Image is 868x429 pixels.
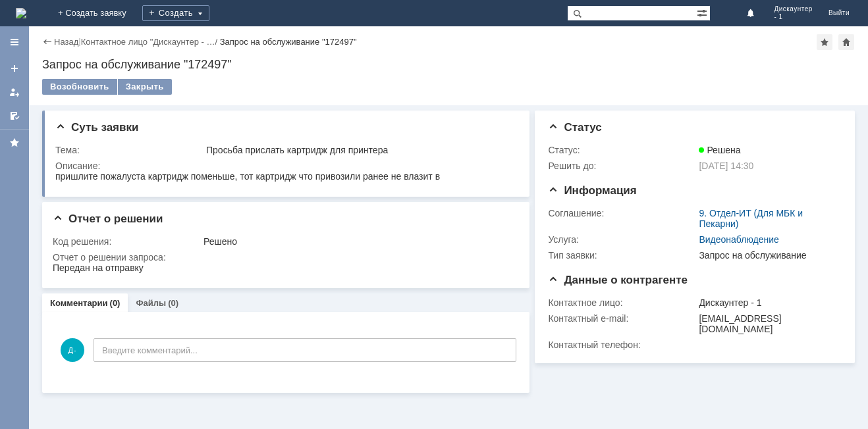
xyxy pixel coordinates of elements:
[817,34,832,50] div: Добавить в избранное
[548,184,636,197] span: Информация
[4,58,25,79] a: Создать заявку
[548,208,696,218] div: Соглашение:
[548,313,696,324] div: Контактный e-mail:
[81,37,215,47] a: Контактное лицо "Дискаунтер - …
[774,5,813,13] span: Дискаунтер
[54,37,78,47] a: Назад
[50,298,108,308] a: Комментарии
[699,234,778,245] a: Видеонаблюдение
[697,6,710,18] span: Расширенный поиск
[699,313,836,334] div: [EMAIL_ADDRESS][DOMAIN_NAME]
[168,298,178,308] div: (0)
[548,161,696,171] div: Решить до:
[548,250,696,261] div: Тип заявки:
[61,338,84,362] span: Д-
[16,8,26,18] img: logo
[699,161,753,171] span: [DATE] 14:30
[78,36,80,46] div: |
[220,37,357,47] div: Запрос на обслуживание "172497"
[548,121,601,134] span: Статус
[136,298,166,308] a: Файлы
[42,58,855,71] div: Запрос на обслуживание "172497"
[774,13,813,21] span: - 1
[4,82,25,103] a: Мои заявки
[699,145,740,155] span: Решена
[548,340,696,350] div: Контактный телефон:
[81,37,220,47] div: /
[4,105,25,126] a: Мои согласования
[142,5,209,21] div: Создать
[699,208,803,229] a: 9. Отдел-ИТ (Для МБК и Пекарни)
[53,252,514,263] div: Отчет о решении запроса:
[55,161,514,171] div: Описание:
[548,274,688,286] span: Данные о контрагенте
[110,298,121,308] div: (0)
[548,297,696,308] div: Контактное лицо:
[16,8,26,18] a: Перейти на домашнюю страницу
[838,34,854,50] div: Сделать домашней страницей
[699,250,836,261] div: Запрос на обслуживание
[53,236,201,247] div: Код решения:
[53,213,163,225] span: Отчет о решении
[55,121,138,134] span: Суть заявки
[206,145,512,155] div: Просьба прислать картридж для принтера
[548,234,696,245] div: Услуга:
[55,145,203,155] div: Тема:
[699,297,836,308] div: Дискаунтер - 1
[548,145,696,155] div: Статус:
[203,236,512,247] div: Решено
